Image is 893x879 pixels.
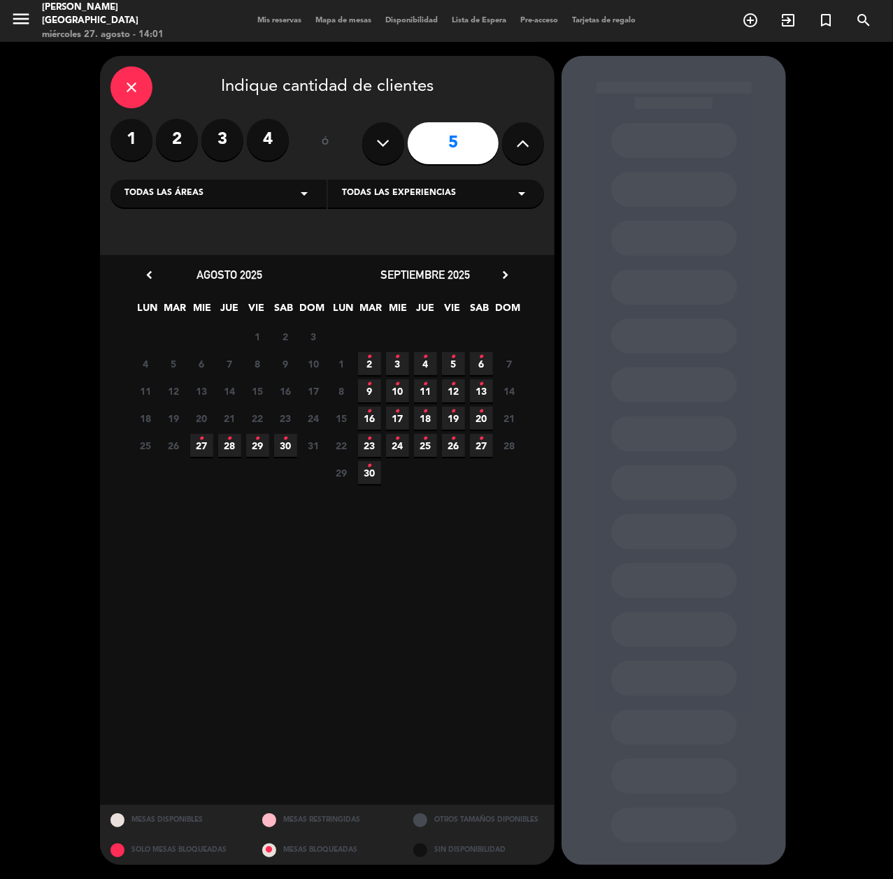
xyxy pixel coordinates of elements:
div: SOLO MESAS BLOQUEADAS [100,835,252,865]
span: 16 [274,379,297,402]
div: OTROS TAMAÑOS DIPONIBLES [403,805,555,835]
span: 28 [218,434,241,457]
span: 24 [302,407,325,430]
span: MIE [191,300,214,323]
i: • [479,346,484,368]
div: MESAS BLOQUEADAS [252,835,403,865]
button: menu [10,8,31,34]
i: • [451,346,456,368]
label: 4 [247,119,289,161]
span: 11 [414,379,437,402]
i: • [479,428,484,450]
span: 10 [302,352,325,375]
span: SAB [469,300,492,323]
i: add_circle_outline [742,12,759,29]
i: • [367,400,372,423]
span: DOM [300,300,323,323]
span: 16 [358,407,381,430]
span: 14 [498,379,521,402]
span: 20 [470,407,493,430]
span: SAB [273,300,296,323]
span: MIE [387,300,410,323]
span: 25 [134,434,157,457]
span: 9 [274,352,297,375]
span: LUN [136,300,159,323]
span: 11 [134,379,157,402]
div: [PERSON_NAME][GEOGRAPHIC_DATA] [42,1,213,28]
i: arrow_drop_down [296,185,313,202]
i: • [227,428,232,450]
div: SIN DISPONIBILIDAD [403,835,555,865]
div: MESAS RESTRINGIDAS [252,805,403,835]
i: • [451,428,456,450]
label: 3 [201,119,243,161]
span: JUE [414,300,437,323]
i: • [479,400,484,423]
i: • [423,346,428,368]
span: 13 [470,379,493,402]
span: 27 [470,434,493,457]
span: Lista de Espera [445,17,513,24]
span: VIE [245,300,269,323]
span: 22 [330,434,353,457]
i: • [423,428,428,450]
span: 9 [358,379,381,402]
span: LUN [332,300,355,323]
span: 23 [358,434,381,457]
span: 7 [498,352,521,375]
span: 14 [218,379,241,402]
span: 5 [162,352,185,375]
span: 6 [470,352,493,375]
span: DOM [496,300,519,323]
i: exit_to_app [780,12,796,29]
span: Pre-acceso [513,17,565,24]
span: 2 [358,352,381,375]
span: 25 [414,434,437,457]
span: 20 [190,407,213,430]
span: 21 [218,407,241,430]
span: 3 [302,325,325,348]
span: 19 [162,407,185,430]
span: 23 [274,407,297,430]
span: 30 [358,461,381,484]
span: MAR [359,300,383,323]
i: • [283,428,288,450]
i: • [367,346,372,368]
i: menu [10,8,31,29]
span: 21 [498,407,521,430]
span: 6 [190,352,213,375]
i: turned_in_not [817,12,834,29]
span: 12 [162,379,185,402]
span: agosto 2025 [197,268,262,282]
i: search [855,12,872,29]
span: 27 [190,434,213,457]
span: Mis reservas [250,17,308,24]
span: 28 [498,434,521,457]
span: 24 [386,434,409,457]
i: close [123,79,140,96]
span: 29 [330,461,353,484]
div: ó [303,119,348,168]
i: chevron_left [142,268,157,282]
i: • [423,400,428,423]
span: Todas las áreas [124,187,203,201]
i: • [423,373,428,395]
span: 17 [386,407,409,430]
span: 19 [442,407,465,430]
i: arrow_drop_down [513,185,530,202]
span: 26 [162,434,185,457]
span: 5 [442,352,465,375]
span: VIE [441,300,464,323]
span: 31 [302,434,325,457]
i: • [451,400,456,423]
i: • [367,373,372,395]
span: 8 [246,352,269,375]
div: miércoles 27. agosto - 14:01 [42,28,213,42]
label: 2 [156,119,198,161]
div: MESAS DISPONIBLES [100,805,252,835]
span: 13 [190,379,213,402]
span: 17 [302,379,325,402]
span: 18 [414,407,437,430]
div: Indique cantidad de clientes [110,66,544,108]
span: septiembre 2025 [380,268,470,282]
